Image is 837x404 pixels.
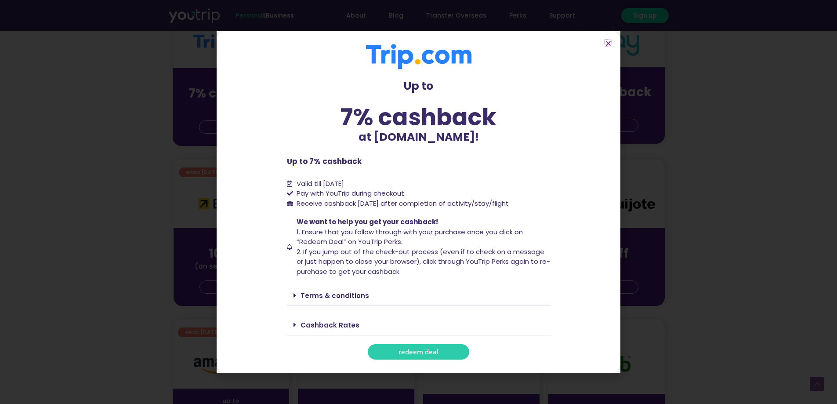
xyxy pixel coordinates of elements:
[287,78,551,95] p: Up to
[287,315,551,335] div: Cashback Rates
[287,156,362,167] b: Up to 7% cashback
[287,285,551,306] div: Terms & conditions
[297,247,550,276] span: 2. If you jump out of the check-out process (even if to check on a message or just happen to clos...
[294,189,404,199] span: Pay with YouTrip during checkout
[297,217,438,226] span: We want to help you get your cashback!
[287,129,551,146] p: at [DOMAIN_NAME]!
[368,344,469,360] a: redeem deal
[605,40,612,47] a: Close
[301,291,369,300] a: Terms & conditions
[399,349,438,355] span: redeem deal
[297,199,509,208] span: Receive cashback [DATE] after completion of activity/stay/flight
[297,227,523,247] span: 1. Ensure that you follow through with your purchase once you click on “Redeem Deal” on YouTrip P...
[287,106,551,129] div: 7% cashback
[297,179,344,188] span: Valid till [DATE]
[301,320,359,330] a: Cashback Rates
